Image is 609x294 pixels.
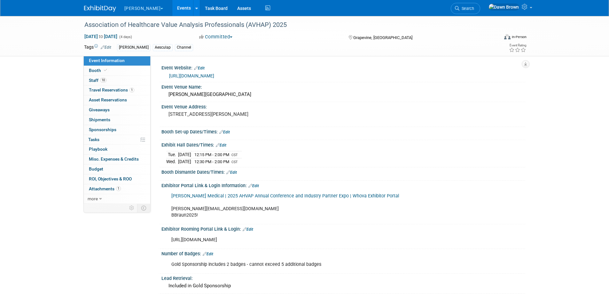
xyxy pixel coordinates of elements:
[84,135,150,145] a: Tasks
[100,78,106,83] span: 10
[226,170,237,175] a: Edit
[89,68,108,73] span: Booth
[84,95,150,105] a: Asset Reservations
[89,186,121,191] span: Attachments
[161,224,525,233] div: Exhibitor Rooming Portal Link & Login:
[166,90,520,99] div: [PERSON_NAME][GEOGRAPHIC_DATA]
[488,4,519,11] img: Dawn Brown
[117,44,151,51] div: [PERSON_NAME]
[89,166,103,171] span: Budget
[231,160,238,164] span: CST
[178,158,191,165] td: [DATE]
[166,158,178,165] td: Wed.
[84,34,118,39] span: [DATE] [DATE]
[459,6,474,11] span: Search
[353,35,412,40] span: Grapevine, [GEOGRAPHIC_DATA]
[116,186,121,191] span: 1
[89,58,125,63] span: Event Information
[511,35,527,39] div: In-Person
[84,56,150,66] a: Event Information
[216,143,226,147] a: Edit
[104,68,107,72] i: Booth reservation complete
[194,66,205,70] a: Edit
[168,111,306,117] pre: [STREET_ADDRESS][PERSON_NAME]
[129,88,134,92] span: 1
[167,234,455,246] div: [URL][DOMAIN_NAME]
[161,249,525,257] div: Number of Badges:
[248,184,259,188] a: Edit
[137,204,150,212] td: Toggle Event Tabs
[84,66,150,75] a: Booth
[84,44,111,51] td: Tags
[82,19,489,31] div: Association of Healthcare Value Analysis Professionals (AVHAP) 2025
[161,274,525,282] div: Lead Retrieval:
[84,174,150,184] a: ROI, Objectives & ROO
[504,34,511,39] img: Format-Inperson.png
[161,127,525,135] div: Booth Set-up Dates/Times:
[203,252,213,256] a: Edit
[126,204,137,212] td: Personalize Event Tab Strip
[171,193,399,199] a: [PERSON_NAME] Medical | 2025 AHVAP Annual Conference and Industry Partner Expo | Whova Exhibitor ...
[166,151,178,158] td: Tue.
[89,97,127,102] span: Asset Reservations
[89,127,116,132] span: Sponsorships
[166,281,520,291] div: Included in Gold Sponsorship
[84,105,150,115] a: Giveaways
[451,3,480,14] a: Search
[84,155,150,164] a: Misc. Expenses & Credits
[89,117,110,122] span: Shipments
[88,137,99,142] span: Tasks
[101,45,111,50] a: Edit
[89,78,106,83] span: Staff
[84,85,150,95] a: Travel Reservations1
[167,190,455,222] div: [PERSON_NAME][EMAIL_ADDRESS][DOMAIN_NAME] BBraun2025!
[161,82,525,90] div: Event Venue Name:
[84,164,150,174] a: Budget
[161,63,525,71] div: Event Website:
[161,181,525,189] div: Exhibitor Portal Link & Login Information:
[89,147,107,152] span: Playbook
[84,145,150,154] a: Playbook
[84,184,150,194] a: Attachments1
[231,153,238,157] span: CST
[84,125,150,135] a: Sponsorships
[461,33,527,43] div: Event Format
[84,194,150,204] a: more
[89,156,139,162] span: Misc. Expenses & Credits
[119,35,132,39] span: (4 days)
[194,159,229,164] span: 12:30 PM - 2:00 PM
[178,151,191,158] td: [DATE]
[84,115,150,125] a: Shipments
[167,258,455,271] div: Gold Sponsorship includes 2 badges - cannot exceed 5 additional badges
[84,5,116,12] img: ExhibitDay
[84,76,150,85] a: Staff10
[197,34,235,40] button: Committed
[175,44,193,51] div: Channel
[161,140,525,148] div: Exhibit Hall Dates/Times:
[169,73,214,78] a: [URL][DOMAIN_NAME]
[89,107,110,112] span: Giveaways
[219,130,230,134] a: Edit
[161,102,525,110] div: Event Venue Address:
[89,87,134,92] span: Travel Reservations
[98,34,104,39] span: to
[153,44,173,51] div: Aesculap
[509,44,526,47] div: Event Rating
[161,167,525,176] div: Booth Dismantle Dates/Times:
[88,196,98,201] span: more
[194,152,229,157] span: 12:15 PM - 2:00 PM
[89,176,132,181] span: ROI, Objectives & ROO
[243,227,253,232] a: Edit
